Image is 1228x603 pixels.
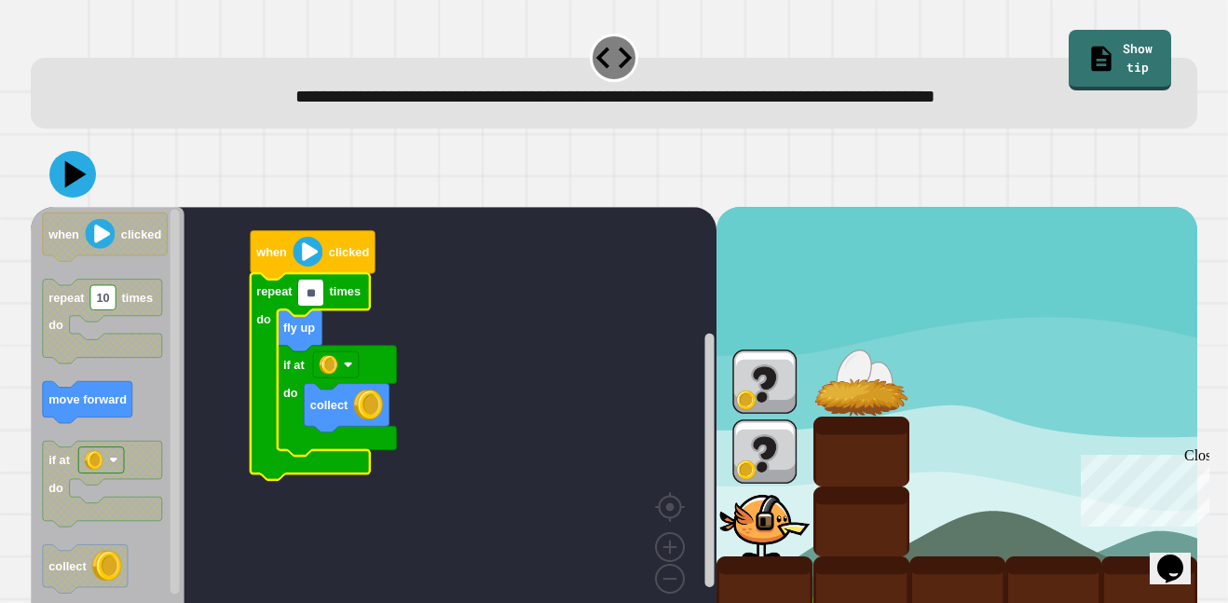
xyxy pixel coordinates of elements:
[256,284,293,298] text: repeat
[48,290,85,304] text: repeat
[48,226,79,240] text: when
[283,357,305,371] text: if at
[283,321,315,335] text: fly up
[121,226,161,240] text: clicked
[48,481,63,495] text: do
[329,245,369,259] text: clicked
[48,558,87,572] text: collect
[7,7,129,118] div: Chat with us now!Close
[1073,447,1209,527] iframe: chat widget
[48,453,70,467] text: if at
[255,245,287,259] text: when
[330,284,361,298] text: times
[1069,30,1171,90] a: Show tip
[1150,528,1209,584] iframe: chat widget
[310,398,348,412] text: collect
[48,318,63,332] text: do
[256,311,271,325] text: do
[48,392,127,406] text: move forward
[283,385,298,399] text: do
[96,290,109,304] text: 10
[122,290,153,304] text: times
